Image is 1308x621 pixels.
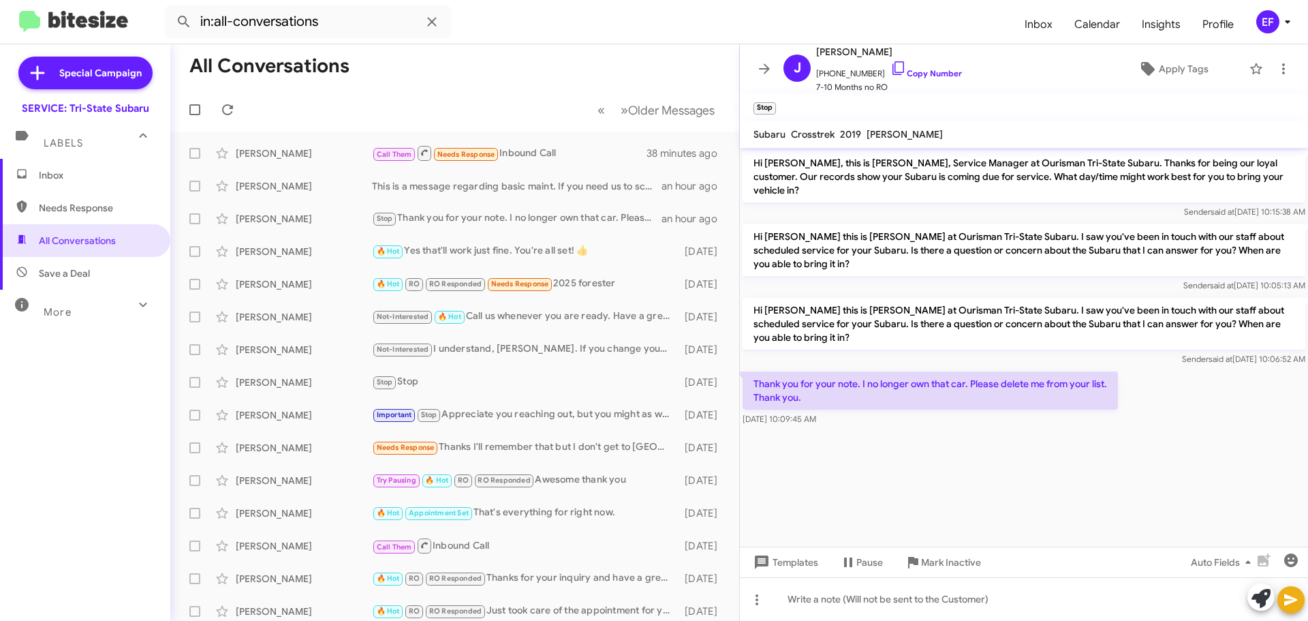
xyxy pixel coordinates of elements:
[1183,280,1305,290] span: Sender [DATE] 10:05:13 AM
[794,57,801,79] span: J
[236,408,372,422] div: [PERSON_NAME]
[590,96,723,124] nav: Page navigation example
[372,440,678,455] div: Thanks I'll remember that but I don't get to [GEOGRAPHIC_DATA] very often
[409,509,469,517] span: Appointment Set
[438,312,461,321] span: 🔥 Hot
[816,60,962,80] span: [PHONE_NUMBER]
[189,55,349,77] h1: All Conversations
[678,572,728,586] div: [DATE]
[890,68,962,78] a: Copy Number
[165,5,451,38] input: Search
[1063,5,1131,44] a: Calendar
[678,441,728,455] div: [DATE]
[377,543,412,551] span: Call Them
[661,179,728,193] div: an hour ago
[236,539,372,553] div: [PERSON_NAME]
[429,574,482,583] span: RO Responded
[1014,5,1063,44] a: Inbox
[743,151,1305,202] p: Hi [PERSON_NAME], this is [PERSON_NAME], Service Manager at Ourisman Tri-State Subaru. Thanks for...
[372,505,678,521] div: That's everything for right now.
[1159,57,1209,81] span: Apply Tags
[377,378,393,387] span: Stop
[678,343,728,357] div: [DATE]
[816,44,962,60] span: [PERSON_NAME]
[661,212,728,226] div: an hour ago
[1131,5,1192,44] a: Insights
[816,80,962,94] span: 7-10 Months no RO
[743,224,1305,276] p: Hi [PERSON_NAME] this is [PERSON_NAME] at Ourisman Tri-State Subaru. I saw you've been in touch w...
[612,96,723,124] button: Next
[409,574,420,583] span: RO
[743,298,1305,350] p: Hi [PERSON_NAME] this is [PERSON_NAME] at Ourisman Tri-State Subaru. I saw you've been in touch w...
[236,474,372,487] div: [PERSON_NAME]
[236,441,372,455] div: [PERSON_NAME]
[377,443,435,452] span: Needs Response
[1211,207,1234,217] span: said at
[1210,280,1234,290] span: said at
[1103,57,1243,81] button: Apply Tags
[372,276,678,292] div: 2025 forester
[372,374,678,390] div: Stop
[372,571,678,586] div: Thanks for your inquiry and have a great weekend. [PERSON_NAME]
[829,550,894,575] button: Pause
[421,410,437,419] span: Stop
[236,343,372,357] div: [PERSON_NAME]
[39,234,116,247] span: All Conversations
[589,96,613,124] button: Previous
[628,103,715,118] span: Older Messages
[39,168,155,182] span: Inbox
[751,550,818,575] span: Templates
[753,102,776,115] small: Stop
[236,376,372,389] div: [PERSON_NAME]
[678,245,728,258] div: [DATE]
[39,267,90,280] span: Save a Deal
[678,277,728,291] div: [DATE]
[377,312,429,321] span: Not-Interested
[372,309,678,324] div: Call us whenever you are ready. Have a great day!
[372,211,661,226] div: Thank you for your note. I no longer own that car. Please delete me from your list. Thank you.
[1245,10,1293,33] button: EF
[1191,550,1256,575] span: Auto Fields
[678,506,728,520] div: [DATE]
[753,128,785,140] span: Subaru
[372,603,678,619] div: Just took care of the appointment for you and have a nice week. [PERSON_NAME]
[458,476,469,485] span: RO
[372,407,678,423] div: Appreciate you reaching out, but you might as well take me out of your system cause I use that one
[236,147,372,160] div: [PERSON_NAME]
[377,214,393,223] span: Stop
[377,410,412,419] span: Important
[236,179,372,193] div: [PERSON_NAME]
[236,605,372,618] div: [PERSON_NAME]
[377,574,400,583] span: 🔥 Hot
[894,550,992,575] button: Mark Inactive
[39,201,155,215] span: Needs Response
[791,128,835,140] span: Crosstrek
[236,212,372,226] div: [PERSON_NAME]
[678,605,728,618] div: [DATE]
[921,550,981,575] span: Mark Inactive
[377,607,400,616] span: 🔥 Hot
[372,472,678,488] div: Awesome thank you
[22,102,149,115] div: SERVICE: Tri-State Subaru
[236,572,372,586] div: [PERSON_NAME]
[678,408,728,422] div: [DATE]
[18,57,153,89] a: Special Campaign
[478,476,530,485] span: RO Responded
[377,279,400,288] span: 🔥 Hot
[409,279,420,288] span: RO
[44,137,83,149] span: Labels
[372,243,678,259] div: Yes that'll work just fine. You're all set! 👍
[1192,5,1245,44] a: Profile
[236,245,372,258] div: [PERSON_NAME]
[743,414,816,424] span: [DATE] 10:09:45 AM
[678,474,728,487] div: [DATE]
[867,128,943,140] span: [PERSON_NAME]
[377,476,416,485] span: Try Pausing
[1209,354,1232,364] span: said at
[409,607,420,616] span: RO
[44,306,72,318] span: More
[59,66,142,80] span: Special Campaign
